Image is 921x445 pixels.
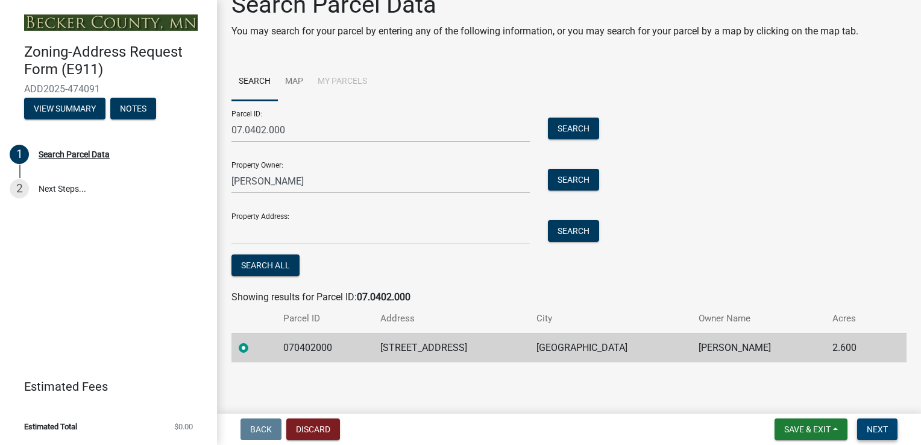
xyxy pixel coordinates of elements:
td: [PERSON_NAME] [691,333,825,362]
td: 070402000 [276,333,374,362]
wm-modal-confirm: Notes [110,104,156,114]
th: Parcel ID [276,305,374,333]
a: Search [231,63,278,101]
span: Back [250,424,272,434]
div: Search Parcel Data [39,150,110,159]
span: $0.00 [174,423,193,431]
td: [GEOGRAPHIC_DATA] [529,333,691,362]
span: Estimated Total [24,423,77,431]
span: Next [867,424,888,434]
button: Search [548,118,599,139]
button: Save & Exit [775,418,847,440]
p: You may search for your parcel by entering any of the following information, or you may search fo... [231,24,858,39]
span: Save & Exit [784,424,831,434]
div: 1 [10,145,29,164]
span: ADD2025-474091 [24,83,193,95]
h4: Zoning-Address Request Form (E911) [24,43,207,78]
button: View Summary [24,98,105,119]
th: Address [373,305,529,333]
td: 2.600 [825,333,884,362]
img: Becker County, Minnesota [24,14,198,31]
strong: 07.0402.000 [357,291,410,303]
th: Acres [825,305,884,333]
button: Search [548,169,599,191]
wm-modal-confirm: Summary [24,104,105,114]
th: Owner Name [691,305,825,333]
button: Discard [286,418,340,440]
button: Search [548,220,599,242]
button: Next [857,418,897,440]
div: 2 [10,179,29,198]
button: Back [240,418,281,440]
a: Estimated Fees [10,374,198,399]
a: Map [278,63,310,101]
button: Search All [231,254,300,276]
th: City [529,305,691,333]
div: Showing results for Parcel ID: [231,290,907,305]
button: Notes [110,98,156,119]
td: [STREET_ADDRESS] [373,333,529,362]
